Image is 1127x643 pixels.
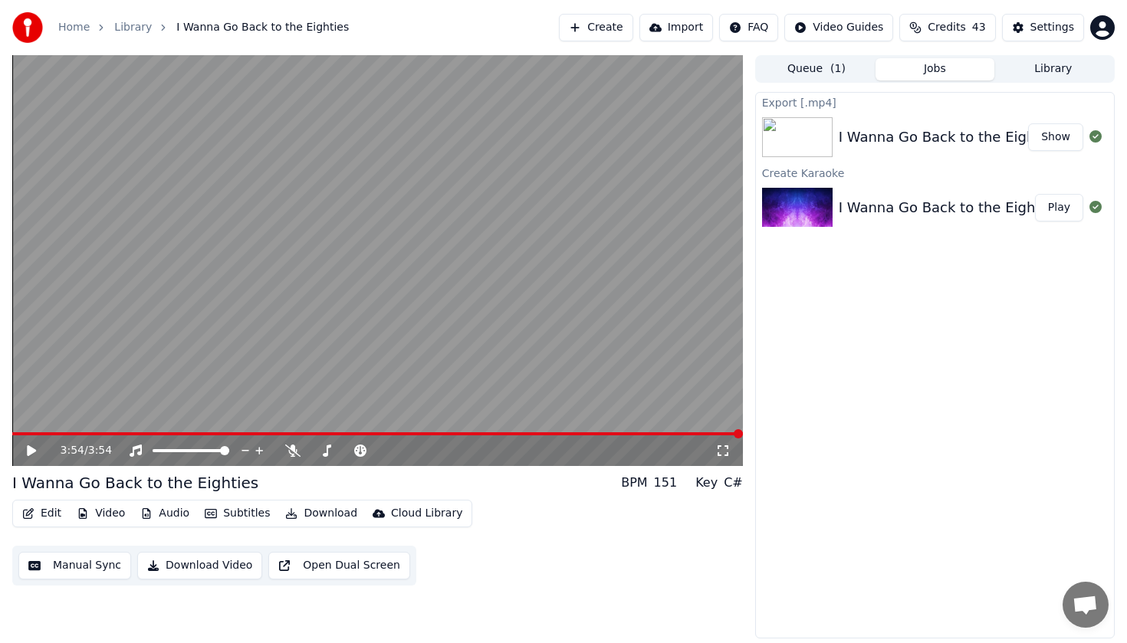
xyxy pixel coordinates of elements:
[1063,582,1109,628] a: Open chat
[114,20,152,35] a: Library
[757,58,876,80] button: Queue
[16,503,67,524] button: Edit
[899,14,995,41] button: Credits43
[830,61,846,77] span: ( 1 )
[58,20,349,35] nav: breadcrumb
[928,20,965,35] span: Credits
[994,58,1112,80] button: Library
[71,503,131,524] button: Video
[58,20,90,35] a: Home
[621,474,647,492] div: BPM
[559,14,633,41] button: Create
[839,126,1060,148] div: I Wanna Go Back to the Eighties
[1002,14,1084,41] button: Settings
[199,503,276,524] button: Subtitles
[756,93,1114,111] div: Export [.mp4]
[137,552,262,579] button: Download Video
[654,474,678,492] div: 151
[695,474,718,492] div: Key
[61,443,84,458] span: 3:54
[756,163,1114,182] div: Create Karaoke
[972,20,986,35] span: 43
[176,20,349,35] span: I Wanna Go Back to the Eighties
[279,503,363,524] button: Download
[724,474,743,492] div: C#
[639,14,713,41] button: Import
[876,58,994,80] button: Jobs
[12,472,258,494] div: I Wanna Go Back to the Eighties
[1028,123,1083,151] button: Show
[719,14,778,41] button: FAQ
[88,443,112,458] span: 3:54
[18,552,131,579] button: Manual Sync
[12,12,43,43] img: youka
[61,443,97,458] div: /
[784,14,893,41] button: Video Guides
[134,503,195,524] button: Audio
[1035,194,1083,221] button: Play
[268,552,410,579] button: Open Dual Screen
[391,506,462,521] div: Cloud Library
[1030,20,1074,35] div: Settings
